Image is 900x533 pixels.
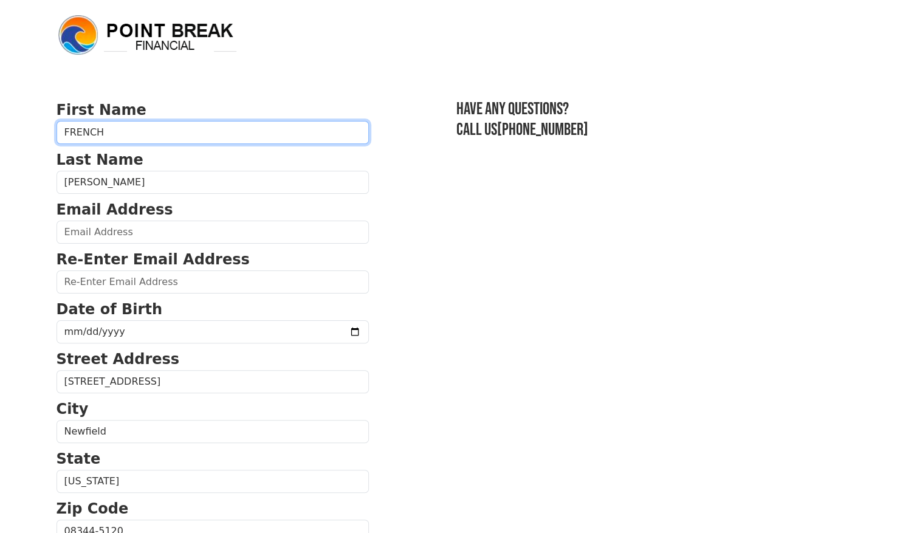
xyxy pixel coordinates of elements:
a: [PHONE_NUMBER] [497,120,588,140]
strong: Zip Code [57,500,129,517]
strong: City [57,401,89,418]
strong: Last Name [57,151,143,168]
input: Street Address [57,370,369,393]
strong: Email Address [57,201,173,218]
h3: Call us [456,120,844,140]
img: logo.png [57,13,239,57]
input: Last Name [57,171,369,194]
h3: Have any questions? [456,99,844,120]
input: First Name [57,121,369,144]
strong: First Name [57,101,146,119]
strong: Street Address [57,351,180,368]
strong: State [57,450,101,467]
input: Email Address [57,221,369,244]
input: Re-Enter Email Address [57,270,369,294]
strong: Re-Enter Email Address [57,251,250,268]
input: City [57,420,369,443]
strong: Date of Birth [57,301,162,318]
